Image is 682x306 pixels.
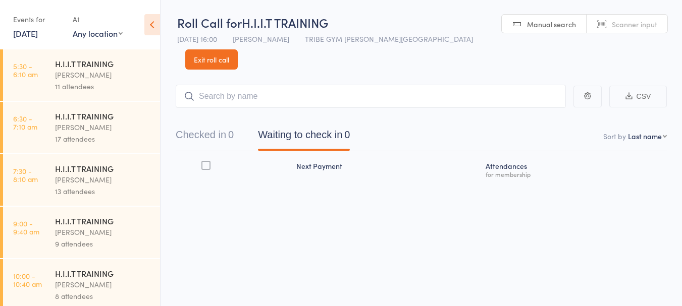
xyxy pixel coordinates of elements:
time: 9:00 - 9:40 am [13,219,39,235]
button: Checked in0 [176,124,234,151]
span: [DATE] 16:00 [177,34,217,44]
a: 6:30 -7:10 amH.I.I.T TRAINING[PERSON_NAME]17 attendees [3,102,160,153]
time: 6:30 - 7:10 am [13,114,37,131]
time: 5:30 - 6:10 am [13,62,38,78]
input: Search by name [176,85,566,108]
div: [PERSON_NAME] [55,226,151,238]
div: [PERSON_NAME] [55,174,151,186]
a: 7:30 -8:10 amH.I.I.T TRAINING[PERSON_NAME]13 attendees [3,154,160,206]
div: H.I.I.T TRAINING [55,110,151,121]
div: H.I.I.T TRAINING [55,163,151,174]
span: Manual search [527,19,576,29]
div: Events for [13,11,63,28]
div: H.I.I.T TRAINING [55,268,151,279]
div: [PERSON_NAME] [55,69,151,81]
button: Waiting to check in0 [258,124,350,151]
div: Any location [73,28,123,39]
div: for membership [486,171,663,177]
div: 13 attendees [55,186,151,197]
span: Roll Call for [177,14,242,31]
div: Next Payment [292,156,482,182]
div: H.I.I.T TRAINING [55,215,151,226]
div: 11 attendees [55,81,151,92]
time: 7:30 - 8:10 am [13,167,38,183]
a: Exit roll call [185,49,238,70]
div: 8 attendees [55,290,151,302]
div: 0 [344,129,350,140]
span: [PERSON_NAME] [233,34,289,44]
div: [PERSON_NAME] [55,121,151,133]
div: H.I.I.T TRAINING [55,58,151,69]
a: 9:00 -9:40 amH.I.I.T TRAINING[PERSON_NAME]9 attendees [3,207,160,258]
div: Last name [628,131,662,141]
time: 10:00 - 10:40 am [13,272,42,288]
div: 9 attendees [55,238,151,250]
span: TRIBE GYM [PERSON_NAME][GEOGRAPHIC_DATA] [305,34,473,44]
div: 0 [228,129,234,140]
a: 5:30 -6:10 amH.I.I.T TRAINING[PERSON_NAME]11 attendees [3,49,160,101]
div: [PERSON_NAME] [55,279,151,290]
div: 17 attendees [55,133,151,145]
div: At [73,11,123,28]
span: H.I.I.T TRAINING [242,14,328,31]
span: Scanner input [612,19,657,29]
a: [DATE] [13,28,38,39]
div: Atten­dances [482,156,667,182]
button: CSV [609,86,667,107]
label: Sort by [603,131,626,141]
